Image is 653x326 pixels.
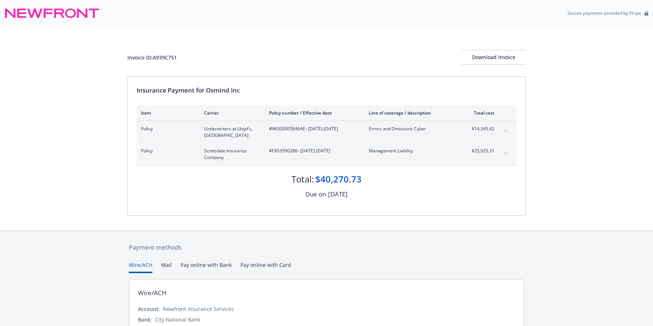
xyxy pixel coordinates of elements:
[137,121,516,143] div: PolicyUnderwriters at Lloyd's, [GEOGRAPHIC_DATA]#WG00005846AE- [DATE]-[DATE]Errors and Omissions ...
[161,261,172,273] button: Mail
[240,261,291,273] button: Pay online with Card
[204,126,257,139] span: Underwriters at Lloyd's, [GEOGRAPHIC_DATA]
[369,148,455,154] span: Management Liability
[138,288,167,298] div: Wire/ACH
[138,316,152,323] div: Bank:
[305,189,326,199] div: Due on
[204,148,257,161] span: Scottsdale Insurance Company
[291,173,314,185] div: Total:
[269,126,357,132] span: #WG00005846AE - [DATE]-[DATE]
[141,110,192,116] div: Item
[369,126,455,132] span: Errors and Omissions Cyber
[129,261,152,273] button: Wire/ACH
[155,316,200,323] div: City National Bank
[137,86,516,95] div: Insurance Payment for Osmind Inc
[269,148,357,154] span: #EKS3590286 - [DATE]-[DATE]
[204,110,257,116] div: Carrier
[137,143,516,165] div: PolicyScottsdale Insurance Company#EKS3590286- [DATE]-[DATE]Management Liability$25,925.31expand ...
[138,305,160,313] div: Account:
[467,110,494,116] div: Total cost
[461,50,526,64] div: Download Invoice
[315,173,362,185] div: $40,270.73
[328,189,348,199] div: [DATE]
[567,10,641,16] p: Secure payments provided by Stripe
[141,126,192,132] span: Policy
[500,148,512,159] button: expand content
[163,305,234,313] div: Newfront Insurance Services
[467,126,494,132] span: $14,345.42
[269,110,357,116] div: Policy number / Effective date
[467,148,494,154] span: $25,925.31
[127,54,177,61] div: Invoice ID: A939C751
[181,261,232,273] button: Pay online with Bank
[129,243,524,252] div: Payment methods
[369,110,455,116] div: Line of coverage / description
[141,148,192,154] span: Policy
[461,50,526,65] button: Download Invoice
[500,126,512,137] button: expand content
